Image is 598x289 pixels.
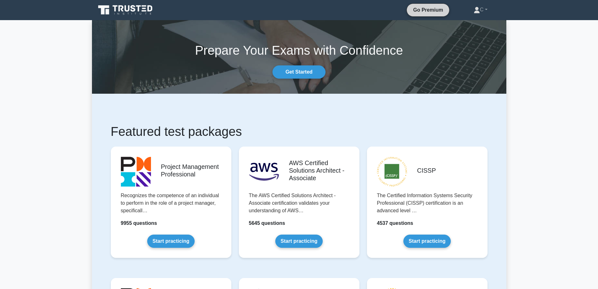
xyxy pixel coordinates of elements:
a: Start practicing [147,235,195,248]
h1: Prepare Your Exams with Confidence [92,43,506,58]
h1: Featured test packages [111,124,488,139]
a: Go Premium [409,6,447,14]
a: C [459,3,503,16]
a: Start practicing [403,235,451,248]
a: Get Started [272,65,325,79]
a: Start practicing [275,235,323,248]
